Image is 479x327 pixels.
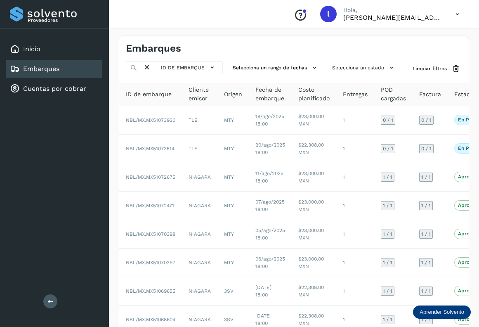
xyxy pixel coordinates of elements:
[383,260,392,265] span: 1 / 1
[413,65,447,72] span: Limpiar filtros
[255,256,285,269] span: 06/ago/2025 18:00
[182,106,217,135] td: TLE
[6,40,102,58] div: Inicio
[255,114,284,127] span: 19/ago/2025 18:00
[182,163,217,192] td: NIAGARA
[255,313,271,326] span: [DATE] 18:00
[292,249,336,277] td: $23,000.00 MXN
[158,62,219,73] button: ID de embarque
[182,249,217,277] td: NIAGARA
[383,289,392,294] span: 1 / 1
[336,277,374,306] td: 1
[383,175,392,180] span: 1 / 1
[421,118,432,123] span: 0 / 1
[126,231,175,237] span: NBL/MX.MX51070398
[217,277,249,306] td: 3SV
[229,61,322,75] button: Selecciona un rango de fechas
[126,317,175,322] span: NBL/MX.MX51068604
[255,85,285,103] span: Fecha de embarque
[336,106,374,135] td: 1
[292,106,336,135] td: $23,000.00 MXN
[217,135,249,163] td: MTY
[126,43,181,54] h4: Embarques
[28,17,99,23] p: Proveedores
[217,163,249,192] td: MTY
[126,174,175,180] span: NBL/MX.MX51072675
[255,199,285,212] span: 07/ago/2025 18:00
[336,192,374,220] td: 1
[454,90,474,99] span: Estado
[126,203,174,209] span: NBL/MX.MX51072471
[329,61,399,75] button: Selecciona un estado
[292,220,336,249] td: $23,000.00 MXN
[383,118,393,123] span: 0 / 1
[421,289,431,294] span: 1 / 1
[421,260,431,265] span: 1 / 1
[217,249,249,277] td: MTY
[292,192,336,220] td: $23,000.00 MXN
[126,146,175,152] span: NBL/MX.MX51073514
[217,106,249,135] td: MTY
[23,45,40,53] a: Inicio
[126,90,172,99] span: ID de embarque
[182,135,217,163] td: TLE
[421,146,432,151] span: 0 / 1
[421,175,431,180] span: 1 / 1
[255,142,285,155] span: 20/ago/2025 18:00
[23,85,86,92] a: Cuentas por cobrar
[421,232,431,237] span: 1 / 1
[420,309,464,315] p: Aprender Solvento
[343,7,442,14] p: Hola,
[126,288,175,294] span: NBL/MX.MX51069655
[298,85,330,103] span: Costo planificado
[383,232,392,237] span: 1 / 1
[126,260,175,265] span: NBL/MX.MX51070397
[292,163,336,192] td: $23,000.00 MXN
[224,90,242,99] span: Origen
[23,65,59,73] a: Embarques
[419,90,441,99] span: Factura
[189,85,211,103] span: Cliente emisor
[336,163,374,192] td: 1
[383,203,392,208] span: 1 / 1
[383,146,393,151] span: 0 / 1
[255,171,283,184] span: 11/ago/2025 18:00
[336,135,374,163] td: 1
[182,220,217,249] td: NIAGARA
[292,135,336,163] td: $22,308.00 MXN
[255,227,285,241] span: 05/ago/2025 18:00
[182,277,217,306] td: NIAGARA
[182,192,217,220] td: NIAGARA
[255,284,271,298] span: [DATE] 18:00
[6,80,102,98] div: Cuentas por cobrar
[343,14,442,21] p: lorena.rojo@serviciosatc.com.mx
[383,317,392,322] span: 1 / 1
[421,317,431,322] span: 1 / 1
[336,249,374,277] td: 1
[381,85,406,103] span: POD cargadas
[336,220,374,249] td: 1
[161,64,205,71] span: ID de embarque
[343,90,368,99] span: Entregas
[6,60,102,78] div: Embarques
[421,203,431,208] span: 1 / 1
[292,277,336,306] td: $22,308.00 MXN
[217,192,249,220] td: MTY
[217,220,249,249] td: MTY
[126,117,175,123] span: NBL/MX.MX51073930
[413,306,471,319] div: Aprender Solvento
[406,61,467,76] button: Limpiar filtros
